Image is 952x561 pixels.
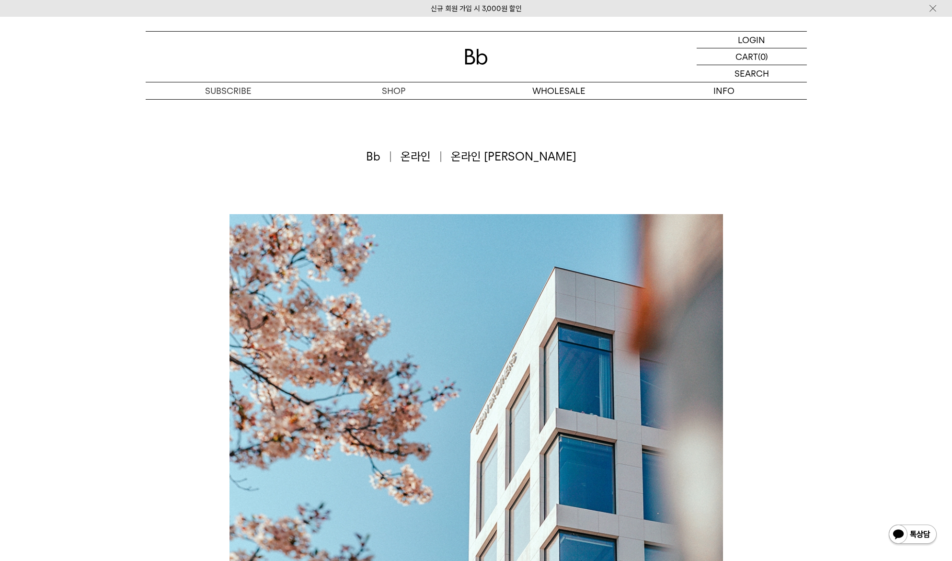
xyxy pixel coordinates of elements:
p: LOGIN [738,32,765,48]
p: SEARCH [734,65,769,82]
p: CART [735,48,758,65]
span: Bb [366,149,391,165]
img: 카카오톡 채널 1:1 채팅 버튼 [888,524,938,547]
a: CART (0) [697,48,807,65]
p: WHOLESALE [476,82,642,99]
span: 온라인 [401,149,441,165]
p: (0) [758,48,768,65]
p: INFO [642,82,807,99]
a: SUBSCRIBE [146,82,311,99]
a: 신규 회원 가입 시 3,000원 할인 [431,4,522,13]
img: 로고 [465,49,488,65]
span: 온라인 [PERSON_NAME] [451,149,576,165]
a: LOGIN [697,32,807,48]
a: SHOP [311,82,476,99]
